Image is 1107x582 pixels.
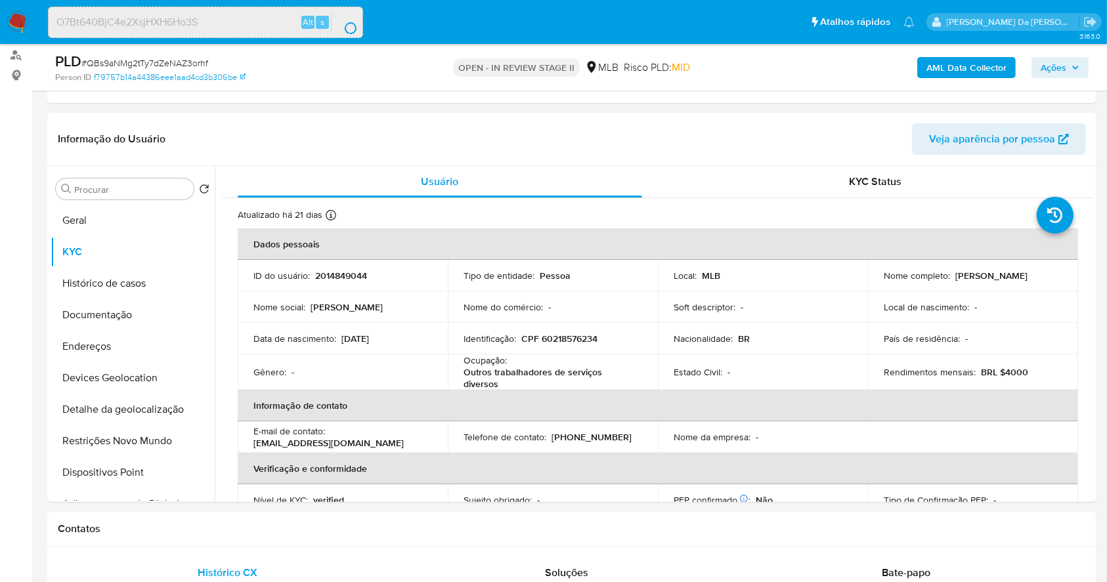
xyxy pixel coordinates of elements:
[303,16,313,28] span: Alt
[51,299,215,331] button: Documentação
[315,270,367,281] p: 2014849044
[253,494,308,506] p: Nível de KYC :
[464,333,516,344] p: Identificação :
[51,205,215,236] button: Geral
[552,431,632,443] p: [PHONE_NUMBER]
[51,425,215,457] button: Restrições Novo Mundo
[199,184,209,198] button: Retornar ao pedido padrão
[672,60,690,75] span: MID
[917,57,1016,78] button: AML Data Collector
[238,209,322,221] p: Atualizado há 21 dias
[993,494,996,506] p: -
[198,565,257,580] span: Histórico CX
[51,268,215,299] button: Histórico de casos
[521,333,597,344] p: CPF 60218576234
[51,331,215,362] button: Endereços
[820,15,890,29] span: Atalhos rápidos
[464,270,534,281] p: Tipo de entidade :
[947,16,1079,28] p: patricia.varelo@mercadopago.com.br
[926,57,1007,78] b: AML Data Collector
[464,431,546,443] p: Telefone de contato :
[702,270,720,281] p: MLB
[341,333,369,344] p: [DATE]
[55,51,81,72] b: PLD
[1079,31,1100,41] span: 3.163.0
[55,72,91,83] b: Person ID
[464,354,507,366] p: Ocupação :
[331,13,358,31] button: search-icon
[849,174,901,189] span: KYC Status
[912,123,1086,155] button: Veja aparência por pessoa
[1083,15,1097,29] a: Sair
[253,333,336,344] p: Data de nascimento :
[884,366,976,378] p: Rendimentos mensais :
[624,60,690,75] span: Risco PLD:
[253,301,305,313] p: Nome social :
[929,123,1055,155] span: Veja aparência por pessoa
[311,301,383,313] p: [PERSON_NAME]
[292,366,294,378] p: -
[238,390,1078,421] th: Informação de contato
[884,270,950,281] p: Nome completo :
[51,488,215,520] button: Adiantamentos de Dinheiro
[882,565,930,580] span: Bate-papo
[965,333,968,344] p: -
[674,270,697,281] p: Local :
[674,494,750,506] p: PEP confirmado :
[756,494,773,506] p: Não
[548,301,551,313] p: -
[674,301,735,313] p: Soft descriptor :
[51,362,215,394] button: Devices Geolocation
[1041,57,1066,78] span: Ações
[756,431,758,443] p: -
[884,301,969,313] p: Local de nascimento :
[955,270,1028,281] p: [PERSON_NAME]
[727,366,730,378] p: -
[253,270,310,281] p: ID do usuário :
[238,228,1078,260] th: Dados pessoais
[585,60,619,75] div: MLB
[238,453,1078,484] th: Verificação e conformidade
[253,425,325,437] p: E-mail de contato :
[58,133,165,146] h1: Informação do Usuário
[884,333,960,344] p: País de residência :
[1031,57,1089,78] button: Ações
[674,333,733,344] p: Nacionalidade :
[51,394,215,425] button: Detalhe da geolocalização
[94,72,246,83] a: f79757b14a44386eee1aad4cd3b306be
[453,58,580,77] p: OPEN - IN REVIEW STAGE II
[537,494,540,506] p: -
[81,56,208,70] span: # QBs9aNMg2tTy7dZeNAZ3orhf
[974,301,977,313] p: -
[51,457,215,488] button: Dispositivos Point
[253,437,404,449] p: [EMAIL_ADDRESS][DOMAIN_NAME]
[464,301,543,313] p: Nome do comércio :
[884,494,988,506] p: Tipo de Confirmação PEP :
[464,494,532,506] p: Sujeito obrigado :
[74,184,188,196] input: Procurar
[61,184,72,194] button: Procurar
[903,16,915,28] a: Notificações
[981,366,1028,378] p: BRL $4000
[674,366,722,378] p: Estado Civil :
[253,366,286,378] p: Gênero :
[545,565,588,580] span: Soluções
[674,431,750,443] p: Nome da empresa :
[540,270,571,281] p: Pessoa
[51,236,215,268] button: KYC
[738,333,750,344] p: BR
[313,494,344,506] p: verified
[741,301,743,313] p: -
[58,522,1086,535] h1: Contatos
[464,366,637,390] p: Outros trabalhadores de serviços diversos
[320,16,324,28] span: s
[421,174,458,189] span: Usuário
[49,14,362,31] input: Pesquise usuários ou casos...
